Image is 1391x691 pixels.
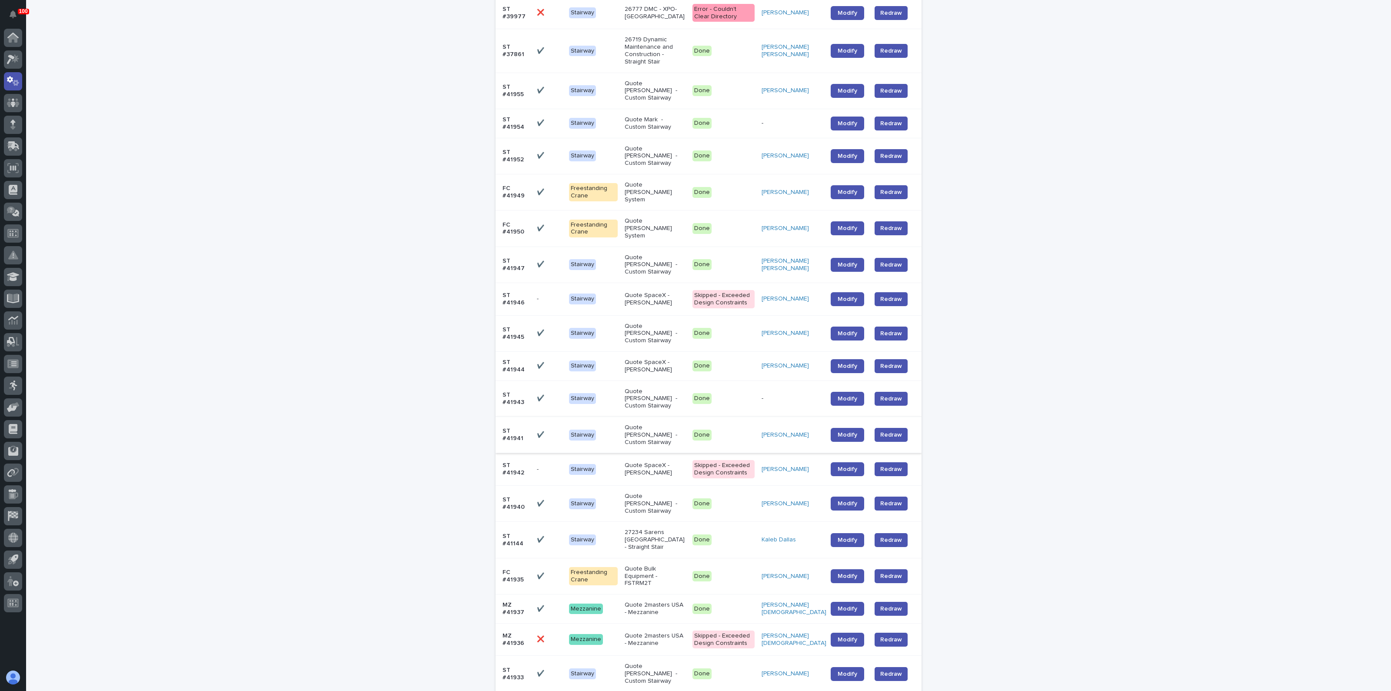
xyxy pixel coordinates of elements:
[692,223,712,234] div: Done
[831,392,864,406] a: Modify
[625,529,686,551] p: 27234 Sarens [GEOGRAPHIC_DATA] - Straight Stair
[762,189,809,196] a: [PERSON_NAME]
[875,392,908,406] button: Redraw
[692,85,712,96] div: Done
[496,174,922,210] tr: FC #41949✔️✔️ Freestanding CraneQuote [PERSON_NAME] SystemDone[PERSON_NAME] ModifyRedraw
[880,329,902,338] span: Redraw
[625,565,686,587] p: Quote Bulk Equipment - FSTRM2T
[762,295,809,303] a: [PERSON_NAME]
[831,6,864,20] a: Modify
[537,430,546,439] p: ✔️
[692,187,712,198] div: Done
[692,460,755,478] div: Skipped - Exceeded Design Constraints
[831,569,864,583] a: Modify
[625,601,686,616] p: Quote 2masters USA - Mezzanine
[569,430,596,441] div: Stairway
[625,424,686,446] p: Quote [PERSON_NAME] - Custom Stairway
[625,116,686,131] p: Quote Mark - Custom Stairway
[838,296,857,302] span: Modify
[692,4,755,22] div: Error - Couldn't Clear Directory
[831,221,864,235] a: Modify
[496,109,922,138] tr: ST #41954✔️✔️ StairwayQuote Mark - Custom StairwayDone-ModifyRedraw
[496,558,922,594] tr: FC #41935✔️✔️ Freestanding CraneQuote Bulk Equipment - FSTRM2TDone[PERSON_NAME] ModifyRedraw
[537,223,546,232] p: ✔️
[838,330,857,337] span: Modify
[762,431,809,439] a: [PERSON_NAME]
[838,225,857,231] span: Modify
[875,462,908,476] button: Redraw
[537,604,546,613] p: ✔️
[537,150,546,160] p: ✔️
[692,534,712,545] div: Done
[762,632,826,647] a: [PERSON_NAME][DEMOGRAPHIC_DATA]
[880,362,902,371] span: Redraw
[762,466,809,473] a: [PERSON_NAME]
[537,393,546,402] p: ✔️
[4,668,22,687] button: users-avatar
[831,44,864,58] a: Modify
[625,217,686,239] p: Quote [PERSON_NAME] System
[4,5,22,23] button: Notifications
[625,388,686,410] p: Quote [PERSON_NAME] - Custom Stairway
[875,149,908,163] button: Redraw
[838,573,857,579] span: Modify
[831,292,864,306] a: Modify
[502,632,530,647] p: MZ #41936
[831,84,864,98] a: Modify
[880,604,902,613] span: Redraw
[762,9,809,17] a: [PERSON_NAME]
[537,634,546,643] p: ❌
[569,85,596,96] div: Stairway
[496,210,922,247] tr: FC #41950✔️✔️ Freestanding CraneQuote [PERSON_NAME] SystemDone[PERSON_NAME] ModifyRedraw
[569,464,596,475] div: Stairway
[692,631,755,649] div: Skipped - Exceeded Design Constraints
[496,29,922,73] tr: ST #37861✔️✔️ Stairway26719 Dynamic Maintenance and Construction - Straight StairDone[PERSON_NAME...
[625,462,686,477] p: Quote SpaceX - [PERSON_NAME]
[692,498,712,509] div: Done
[537,187,546,196] p: ✔️
[502,185,530,200] p: FC #41949
[496,247,922,283] tr: ST #41947✔️✔️ StairwayQuote [PERSON_NAME] - Custom StairwayDone[PERSON_NAME] [PERSON_NAME] Modify...
[880,536,902,544] span: Redraw
[875,44,908,58] button: Redraw
[838,637,857,643] span: Modify
[496,73,922,109] tr: ST #41955✔️✔️ StairwayQuote [PERSON_NAME] - Custom StairwayDone[PERSON_NAME] ModifyRedraw
[875,84,908,98] button: Redraw
[762,500,809,507] a: [PERSON_NAME]
[502,601,530,616] p: MZ #41937
[569,328,596,339] div: Stairway
[762,120,824,127] p: -
[831,428,864,442] a: Modify
[692,668,712,679] div: Done
[875,428,908,442] button: Redraw
[569,604,603,614] div: Mezzanine
[880,119,902,128] span: Redraw
[502,149,530,164] p: ST #41952
[537,361,546,370] p: ✔️
[692,430,712,441] div: Done
[880,572,902,581] span: Redraw
[537,328,546,337] p: ✔️
[838,48,857,54] span: Modify
[496,417,922,453] tr: ST #41941✔️✔️ StairwayQuote [PERSON_NAME] - Custom StairwayDone[PERSON_NAME] ModifyRedraw
[831,185,864,199] a: Modify
[838,120,857,127] span: Modify
[537,571,546,580] p: ✔️
[502,43,530,58] p: ST #37861
[762,330,809,337] a: [PERSON_NAME]
[838,363,857,369] span: Modify
[762,43,824,58] a: [PERSON_NAME] [PERSON_NAME]
[625,632,686,647] p: Quote 2masters USA - Mezzanine
[838,606,857,612] span: Modify
[502,221,530,236] p: FC #41950
[496,594,922,624] tr: MZ #41937✔️✔️ MezzanineQuote 2masters USA - MezzanineDone[PERSON_NAME][DEMOGRAPHIC_DATA] ModifyRe...
[692,118,712,129] div: Done
[537,294,540,303] p: -
[838,432,857,438] span: Modify
[502,6,530,20] p: ST #39977
[762,362,809,370] a: [PERSON_NAME]
[502,667,530,681] p: ST #41933
[11,10,22,24] div: Notifications100
[838,671,857,677] span: Modify
[537,464,540,473] p: -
